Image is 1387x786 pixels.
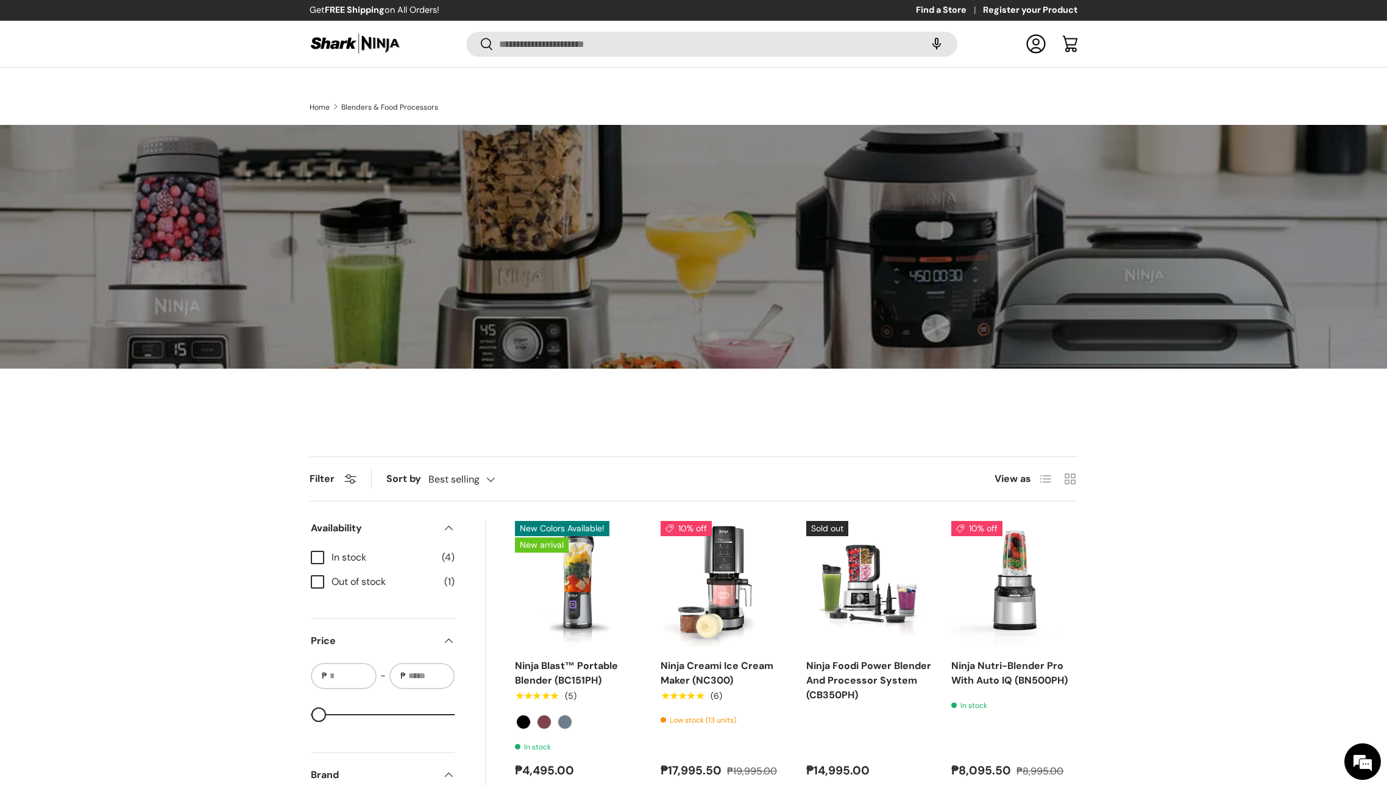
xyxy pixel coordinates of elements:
[916,4,983,17] a: Find a Store
[537,715,552,729] label: Cranberry
[428,469,520,490] button: Best selling
[311,506,455,550] summary: Availability
[951,521,1002,536] span: 10% off
[310,32,401,55] img: Shark Ninja Philippines
[661,659,773,687] a: Ninja Creami Ice Cream Maker (NC300)
[806,521,932,647] img: ninja-foodi-power-blender-and-processor-system-full-view-with-sample-contents-sharkninja-philippines
[311,768,435,782] span: Brand
[310,472,357,485] button: Filter
[399,670,407,682] span: ₱
[311,634,435,648] span: Price
[321,670,328,682] span: ₱
[806,659,931,701] a: Ninja Foodi Power Blender And Processor System (CB350PH)
[332,575,437,589] span: Out of stock
[428,473,480,485] span: Best selling
[558,715,572,729] label: Navy Blue
[332,550,435,565] span: In stock
[661,521,787,647] img: ninja-creami-ice-cream-maker-with-sample-content-and-all-lids-full-view-sharkninja-philippines
[444,575,455,589] span: (1)
[995,472,1031,486] span: View as
[310,102,1077,113] nav: Breadcrumbs
[661,521,787,647] a: Ninja Creami Ice Cream Maker (NC300)
[311,619,455,663] summary: Price
[325,4,385,15] strong: FREE Shipping
[386,472,428,486] label: Sort by
[806,521,848,536] span: Sold out
[515,521,609,536] span: New Colors Available!
[951,521,1077,647] img: ninja-nutri-blender-pro-with-auto-iq-silver-with-sample-food-content-full-view-sharkninja-philipp...
[515,521,641,647] img: ninja-blast-portable-blender-black-left-side-view-sharkninja-philippines
[515,659,618,687] a: Ninja Blast™ Portable Blender (BC151PH)
[951,521,1077,647] a: Ninja Nutri-Blender Pro With Auto IQ (BN500PH)
[806,521,932,647] a: Ninja Foodi Power Blender And Processor System (CB350PH)
[310,472,335,485] span: Filter
[917,30,956,57] speech-search-button: Search by voice
[310,104,330,111] a: Home
[983,4,1077,17] a: Register your Product
[380,668,386,683] span: -
[661,521,712,536] span: 10% off
[442,550,455,565] span: (4)
[516,715,531,729] label: Black
[951,659,1068,687] a: Ninja Nutri-Blender Pro With Auto IQ (BN500PH)
[515,537,569,553] span: New arrival
[341,104,438,111] a: Blenders & Food Processors
[515,521,641,647] a: Ninja Blast™ Portable Blender (BC151PH)
[310,4,439,17] p: Get on All Orders!
[311,521,435,536] span: Availability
